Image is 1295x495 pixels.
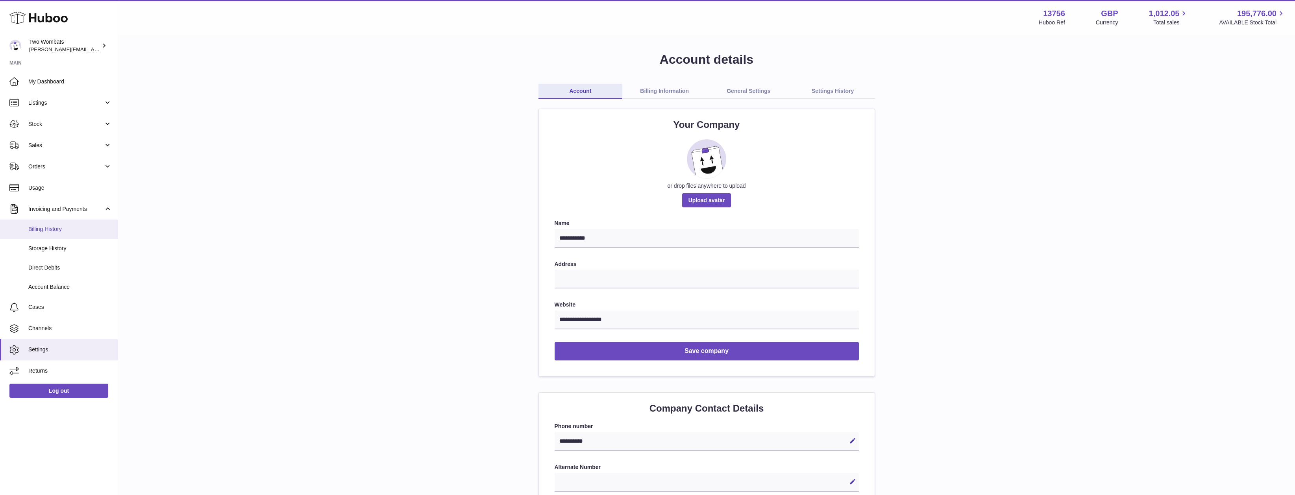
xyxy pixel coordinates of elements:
a: Billing Information [622,84,707,99]
span: AVAILABLE Stock Total [1219,19,1286,26]
a: 195,776.00 AVAILABLE Stock Total [1219,8,1286,26]
span: Channels [28,325,112,332]
a: Log out [9,384,108,398]
span: Account Balance [28,283,112,291]
label: Alternate Number [555,464,859,471]
span: My Dashboard [28,78,112,85]
span: Storage History [28,245,112,252]
strong: 13756 [1043,8,1065,19]
span: Invoicing and Payments [28,205,104,213]
div: Huboo Ref [1039,19,1065,26]
div: Two Wombats [29,38,100,53]
span: Direct Debits [28,264,112,272]
strong: GBP [1101,8,1118,19]
span: 195,776.00 [1237,8,1276,19]
label: Website [555,301,859,308]
span: Sales [28,142,104,149]
span: Upload avatar [682,193,731,207]
span: Cases [28,303,112,311]
span: Returns [28,367,112,375]
a: 1,012.05 Total sales [1149,8,1189,26]
label: Phone number [555,423,859,430]
label: Address [555,260,859,268]
div: or drop files anywhere to upload [555,182,859,190]
img: placeholder_image.svg [687,139,726,179]
h1: Account details [131,51,1282,68]
a: Settings History [791,84,875,99]
span: Orders [28,163,104,170]
span: [PERSON_NAME][EMAIL_ADDRESS][DOMAIN_NAME] [29,46,158,52]
h2: Company Contact Details [555,402,859,415]
button: Save company [555,342,859,360]
span: Settings [28,346,112,353]
span: Billing History [28,225,112,233]
label: Name [555,220,859,227]
span: 1,012.05 [1149,8,1180,19]
span: Stock [28,120,104,128]
a: Account [538,84,623,99]
img: alan@twowombats.com [9,40,21,52]
span: Listings [28,99,104,107]
a: General Settings [707,84,791,99]
span: Usage [28,184,112,192]
h2: Your Company [555,118,859,131]
span: Total sales [1153,19,1188,26]
div: Currency [1096,19,1118,26]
